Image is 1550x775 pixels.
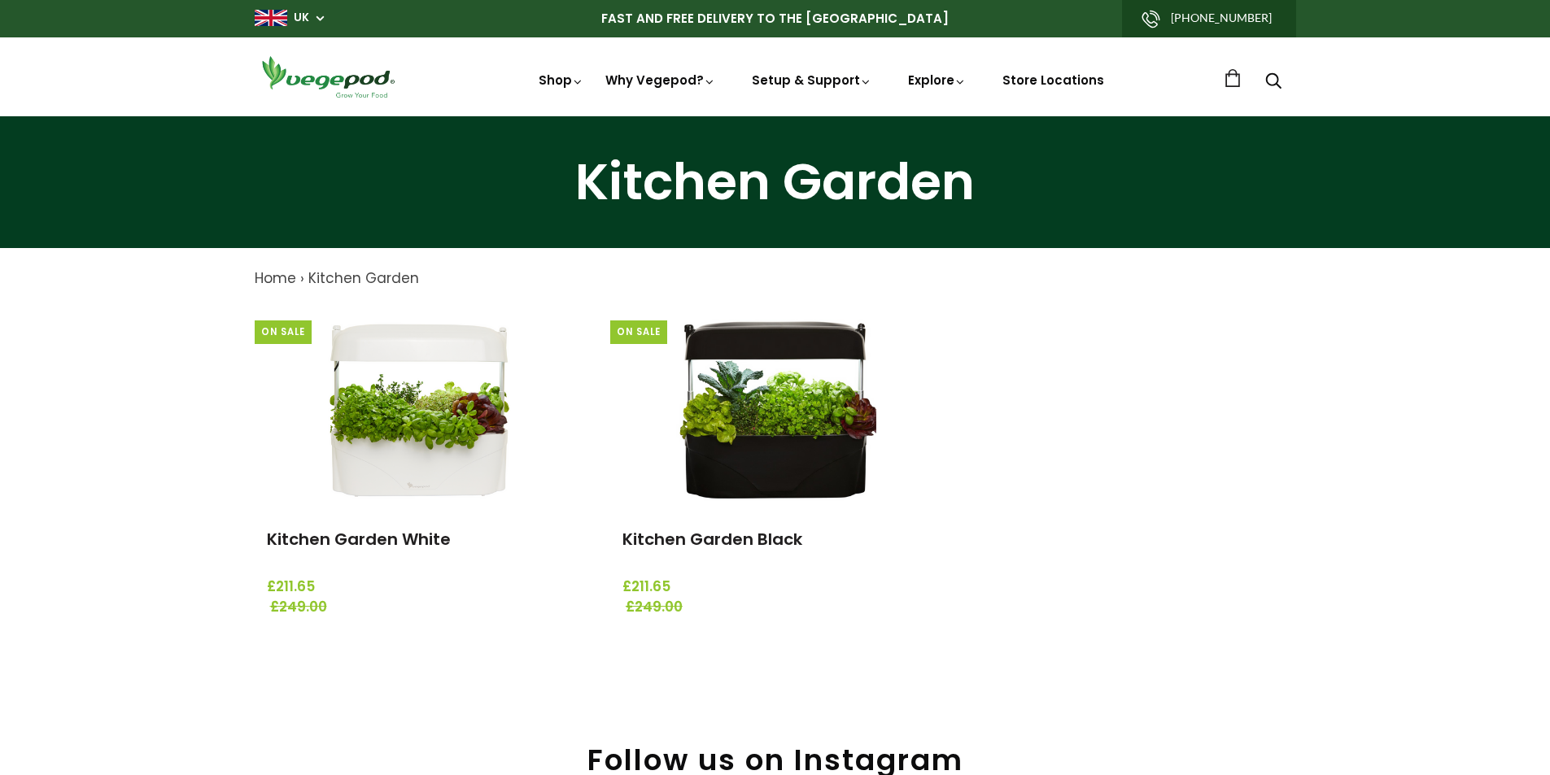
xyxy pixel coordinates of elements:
[270,597,575,618] span: £249.00
[255,54,401,100] img: Vegepod
[908,72,967,89] a: Explore
[673,306,876,509] img: Kitchen Garden Black
[267,577,572,598] span: £211.65
[300,268,304,288] span: ›
[255,10,287,26] img: gb_large.png
[267,528,451,551] a: Kitchen Garden White
[1002,72,1104,89] a: Store Locations
[622,528,802,551] a: Kitchen Garden Black
[622,577,928,598] span: £211.65
[752,72,872,89] a: Setup & Support
[539,72,584,89] a: Shop
[626,597,931,618] span: £249.00
[308,268,419,288] a: Kitchen Garden
[317,306,521,509] img: Kitchen Garden White
[294,10,309,26] a: UK
[605,72,716,89] a: Why Vegepod?
[255,268,1296,290] nav: breadcrumbs
[1265,74,1281,91] a: Search
[255,268,296,288] a: Home
[20,157,1530,207] h1: Kitchen Garden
